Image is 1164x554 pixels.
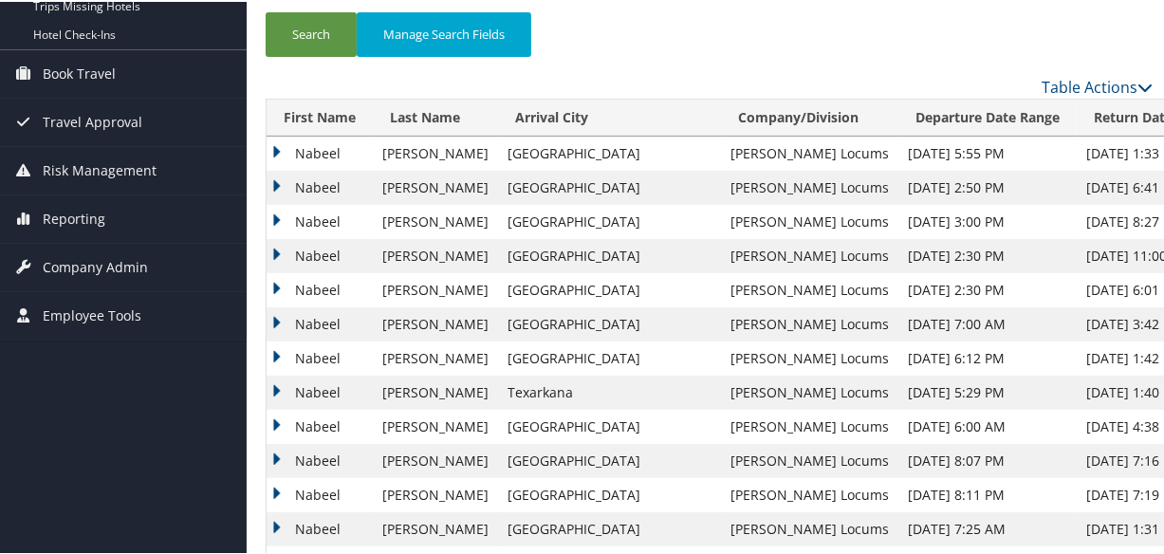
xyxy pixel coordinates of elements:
[721,442,898,476] td: [PERSON_NAME] Locums
[498,135,721,169] td: [GEOGRAPHIC_DATA]
[1042,75,1153,96] a: Table Actions
[267,271,373,305] td: Nabeel
[721,203,898,237] td: [PERSON_NAME] Locums
[721,237,898,271] td: [PERSON_NAME] Locums
[898,510,1077,545] td: [DATE] 7:25 AM
[498,98,721,135] th: Arrival City: activate to sort column ascending
[43,48,116,96] span: Book Travel
[898,203,1077,237] td: [DATE] 3:00 PM
[267,203,373,237] td: Nabeel
[373,305,498,340] td: [PERSON_NAME]
[898,408,1077,442] td: [DATE] 6:00 AM
[267,237,373,271] td: Nabeel
[898,442,1077,476] td: [DATE] 8:07 PM
[898,98,1077,135] th: Departure Date Range: activate to sort column ascending
[373,476,498,510] td: [PERSON_NAME]
[721,169,898,203] td: [PERSON_NAME] Locums
[498,271,721,305] td: [GEOGRAPHIC_DATA]
[267,169,373,203] td: Nabeel
[721,510,898,545] td: [PERSON_NAME] Locums
[43,194,105,241] span: Reporting
[373,135,498,169] td: [PERSON_NAME]
[267,135,373,169] td: Nabeel
[721,98,898,135] th: Company/Division
[721,340,898,374] td: [PERSON_NAME] Locums
[498,476,721,510] td: [GEOGRAPHIC_DATA]
[498,510,721,545] td: [GEOGRAPHIC_DATA]
[373,237,498,271] td: [PERSON_NAME]
[498,374,721,408] td: Texarkana
[43,97,142,144] span: Travel Approval
[898,169,1077,203] td: [DATE] 2:50 PM
[498,203,721,237] td: [GEOGRAPHIC_DATA]
[498,340,721,374] td: [GEOGRAPHIC_DATA]
[721,305,898,340] td: [PERSON_NAME] Locums
[498,408,721,442] td: [GEOGRAPHIC_DATA]
[898,271,1077,305] td: [DATE] 2:30 PM
[267,305,373,340] td: Nabeel
[898,476,1077,510] td: [DATE] 8:11 PM
[266,10,357,55] button: Search
[43,290,141,338] span: Employee Tools
[498,169,721,203] td: [GEOGRAPHIC_DATA]
[721,135,898,169] td: [PERSON_NAME] Locums
[898,237,1077,271] td: [DATE] 2:30 PM
[498,305,721,340] td: [GEOGRAPHIC_DATA]
[267,374,373,408] td: Nabeel
[898,374,1077,408] td: [DATE] 5:29 PM
[267,476,373,510] td: Nabeel
[373,442,498,476] td: [PERSON_NAME]
[373,374,498,408] td: [PERSON_NAME]
[721,271,898,305] td: [PERSON_NAME] Locums
[498,237,721,271] td: [GEOGRAPHIC_DATA]
[267,408,373,442] td: Nabeel
[898,305,1077,340] td: [DATE] 7:00 AM
[267,510,373,545] td: Nabeel
[43,145,157,193] span: Risk Management
[373,169,498,203] td: [PERSON_NAME]
[43,242,148,289] span: Company Admin
[373,98,498,135] th: Last Name: activate to sort column ascending
[267,340,373,374] td: Nabeel
[373,510,498,545] td: [PERSON_NAME]
[357,10,531,55] button: Manage Search Fields
[898,340,1077,374] td: [DATE] 6:12 PM
[373,203,498,237] td: [PERSON_NAME]
[721,476,898,510] td: [PERSON_NAME] Locums
[267,442,373,476] td: Nabeel
[373,340,498,374] td: [PERSON_NAME]
[373,271,498,305] td: [PERSON_NAME]
[267,98,373,135] th: First Name: activate to sort column ascending
[721,408,898,442] td: [PERSON_NAME] Locums
[898,135,1077,169] td: [DATE] 5:55 PM
[373,408,498,442] td: [PERSON_NAME]
[721,374,898,408] td: [PERSON_NAME] Locums
[498,442,721,476] td: [GEOGRAPHIC_DATA]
